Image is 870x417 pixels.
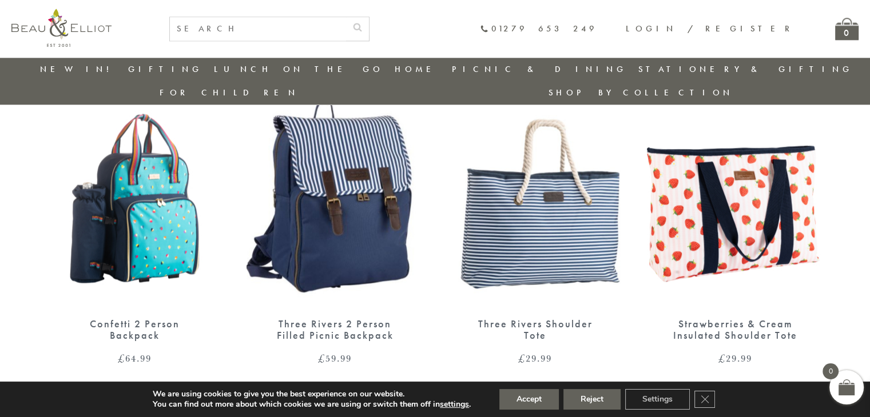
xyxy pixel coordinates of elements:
[667,318,804,342] div: Strawberries & Cream Insulated Shoulder Tote
[395,63,440,75] a: Home
[318,351,325,365] span: £
[625,389,690,410] button: Settings
[40,63,117,75] a: New in!
[452,63,627,75] a: Picnic & Dining
[647,78,824,307] img: Strawberries & Cream Insulated Shoulder Tote
[518,351,526,365] span: £
[499,389,559,410] button: Accept
[267,318,404,342] div: Three Rivers 2 Person Filled Picnic Backpack
[247,78,424,364] a: Three Rivers 2 Person Filled Backpack picnic set Three Rivers 2 Person Filled Picnic Backpack £59.99
[626,23,795,34] a: Login / Register
[118,351,152,365] bdi: 64.99
[467,318,604,342] div: Three Rivers Shoulder Tote
[247,78,424,307] img: Three Rivers 2 Person Filled Backpack picnic set
[318,351,352,365] bdi: 59.99
[518,351,552,365] bdi: 29.99
[447,78,624,364] a: Three Rivers Shoulder Tote Three Rivers Shoulder Tote £29.99
[118,351,125,365] span: £
[835,18,859,40] a: 0
[11,9,112,47] img: logo
[160,87,299,98] a: For Children
[153,389,471,399] p: We are using cookies to give you the best experience on our website.
[647,78,824,364] a: Strawberries & Cream Insulated Shoulder Tote Strawberries & Cream Insulated Shoulder Tote £29.99
[128,63,202,75] a: Gifting
[440,399,469,410] button: settings
[66,318,204,342] div: Confetti 2 Person Backpack
[718,351,726,365] span: £
[694,391,715,408] button: Close GDPR Cookie Banner
[718,351,752,365] bdi: 29.99
[638,63,853,75] a: Stationery & Gifting
[214,63,383,75] a: Lunch On The Go
[447,78,624,307] img: Three Rivers Shoulder Tote
[480,24,597,34] a: 01279 653 249
[170,17,346,41] input: SEARCH
[153,399,471,410] p: You can find out more about which cookies we are using or switch them off in .
[46,78,224,364] a: 36429 Confetti Mini 2 Person Filled Backpack Closed Confetti 2 Person Backpack £64.99
[563,389,621,410] button: Reject
[46,78,224,307] img: 36429 Confetti Mini 2 Person Filled Backpack Closed
[823,363,839,379] span: 0
[549,87,733,98] a: Shop by collection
